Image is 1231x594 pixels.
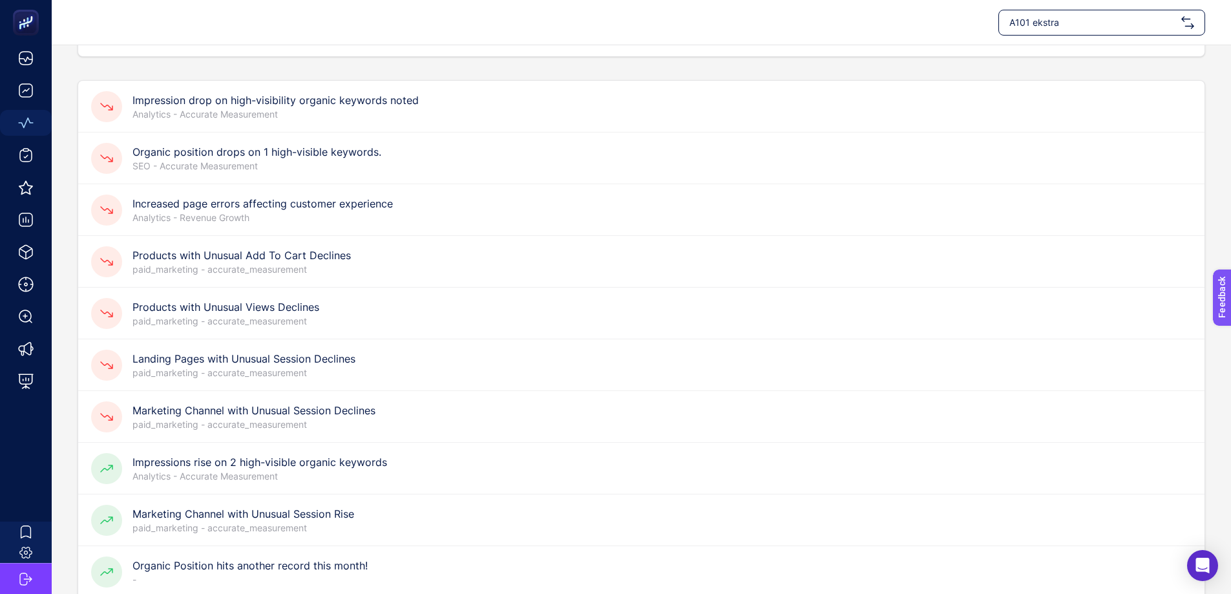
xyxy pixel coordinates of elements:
[132,351,355,366] h4: Landing Pages with Unusual Session Declines
[1181,16,1194,29] img: svg%3e
[132,403,375,418] h4: Marketing Channel with Unusual Session Declines
[132,470,387,483] p: Analytics - Accurate Measurement
[132,522,354,535] p: paid_marketing - accurate_measurement
[132,211,393,224] p: Analytics - Revenue Growth
[132,366,355,379] p: paid_marketing - accurate_measurement
[132,160,381,173] p: SEO - Accurate Measurement
[132,558,368,573] h4: Organic Position hits another record this month!
[132,92,419,108] h4: Impression drop on high-visibility organic keywords noted
[132,144,381,160] h4: Organic position drops on 1 high-visible keywords.
[132,454,387,470] h4: Impressions rise on 2 high-visible organic keywords
[132,315,319,328] p: paid_marketing - accurate_measurement
[132,573,368,586] p: -
[132,108,419,121] p: Analytics - Accurate Measurement
[132,248,351,263] h4: Products with Unusual Add To Cart Declines
[132,196,393,211] h4: Increased page errors affecting customer experience
[1187,550,1218,581] div: Open Intercom Messenger
[8,4,49,14] span: Feedback
[132,506,354,522] h4: Marketing Channel with Unusual Session Rise
[132,418,375,431] p: paid_marketing - accurate_measurement
[1009,16,1176,29] span: A101 ekstra
[132,299,319,315] h4: Products with Unusual Views Declines
[132,263,351,276] p: paid_marketing - accurate_measurement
